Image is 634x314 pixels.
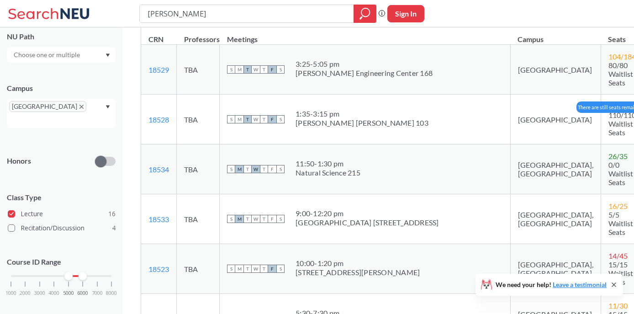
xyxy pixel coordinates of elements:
[108,209,116,219] span: 16
[220,25,511,45] th: Meetings
[8,208,116,220] label: Lecture
[106,53,110,57] svg: Dropdown arrow
[148,165,169,174] a: 18534
[296,159,360,168] div: 11:50 - 1:30 pm
[296,268,420,277] div: [STREET_ADDRESS][PERSON_NAME]
[7,99,116,128] div: [GEOGRAPHIC_DATA]X to remove pillDropdown arrow
[177,194,220,244] td: TBA
[252,215,260,223] span: W
[276,165,285,173] span: S
[235,165,243,173] span: M
[243,215,252,223] span: T
[147,6,347,21] input: Class, professor, course number, "phrase"
[510,95,601,144] td: [GEOGRAPHIC_DATA]
[260,65,268,74] span: T
[553,281,607,288] a: Leave a testimonial
[268,265,276,273] span: F
[268,65,276,74] span: F
[296,168,360,177] div: Natural Science 215
[148,115,169,124] a: 18528
[8,222,116,234] label: Recitation/Discussion
[260,265,268,273] span: T
[177,95,220,144] td: TBA
[276,265,285,273] span: S
[510,25,601,45] th: Campus
[227,265,235,273] span: S
[177,45,220,95] td: TBA
[148,265,169,273] a: 18523
[608,301,628,310] span: 11 / 30
[608,260,633,286] span: 15/15 Waitlist Seats
[20,291,31,296] span: 2000
[608,210,633,236] span: 5/5 Waitlist Seats
[296,259,420,268] div: 10:00 - 1:20 pm
[227,215,235,223] span: S
[235,215,243,223] span: M
[608,102,632,111] span: 56 / 166
[106,291,117,296] span: 8000
[48,291,59,296] span: 4000
[243,165,252,173] span: T
[227,165,235,173] span: S
[510,194,601,244] td: [GEOGRAPHIC_DATA], [GEOGRAPHIC_DATA]
[7,47,116,63] div: Dropdown arrow
[260,165,268,173] span: T
[106,105,110,109] svg: Dropdown arrow
[252,265,260,273] span: W
[608,160,633,186] span: 0/0 Waitlist Seats
[63,291,74,296] span: 5000
[268,215,276,223] span: F
[7,32,116,42] div: NU Path
[359,7,370,20] svg: magnifying glass
[92,291,103,296] span: 7000
[79,105,84,109] svg: X to remove pill
[296,218,439,227] div: [GEOGRAPHIC_DATA] [STREET_ADDRESS]
[177,144,220,194] td: TBA
[252,165,260,173] span: W
[252,115,260,123] span: W
[235,115,243,123] span: M
[296,209,439,218] div: 9:00 - 12:20 pm
[608,251,628,260] span: 14 / 45
[177,25,220,45] th: Professors
[296,109,428,118] div: 1:35 - 3:15 pm
[510,144,601,194] td: [GEOGRAPHIC_DATA], [GEOGRAPHIC_DATA]
[276,65,285,74] span: S
[608,152,628,160] span: 26 / 35
[148,34,164,44] div: CRN
[260,115,268,123] span: T
[296,118,428,128] div: [PERSON_NAME] [PERSON_NAME] 103
[177,244,220,294] td: TBA
[7,192,116,202] span: Class Type
[276,215,285,223] span: S
[9,101,86,112] span: [GEOGRAPHIC_DATA]X to remove pill
[7,83,116,93] div: Campus
[510,244,601,294] td: [GEOGRAPHIC_DATA], [GEOGRAPHIC_DATA]
[296,69,433,78] div: [PERSON_NAME] Engineering Center 168
[510,45,601,95] td: [GEOGRAPHIC_DATA]
[243,265,252,273] span: T
[9,49,86,60] input: Choose one or multiple
[276,115,285,123] span: S
[235,65,243,74] span: M
[243,115,252,123] span: T
[608,202,628,210] span: 16 / 25
[227,115,235,123] span: S
[227,65,235,74] span: S
[148,215,169,224] a: 18533
[112,223,116,233] span: 4
[7,156,31,166] p: Honors
[252,65,260,74] span: W
[148,65,169,74] a: 18529
[243,65,252,74] span: T
[7,257,116,267] p: Course ID Range
[296,59,433,69] div: 3:25 - 5:05 pm
[34,291,45,296] span: 3000
[268,165,276,173] span: F
[268,115,276,123] span: F
[77,291,88,296] span: 6000
[387,5,424,22] button: Sign In
[354,5,376,23] div: magnifying glass
[235,265,243,273] span: M
[496,282,607,288] span: We need your help!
